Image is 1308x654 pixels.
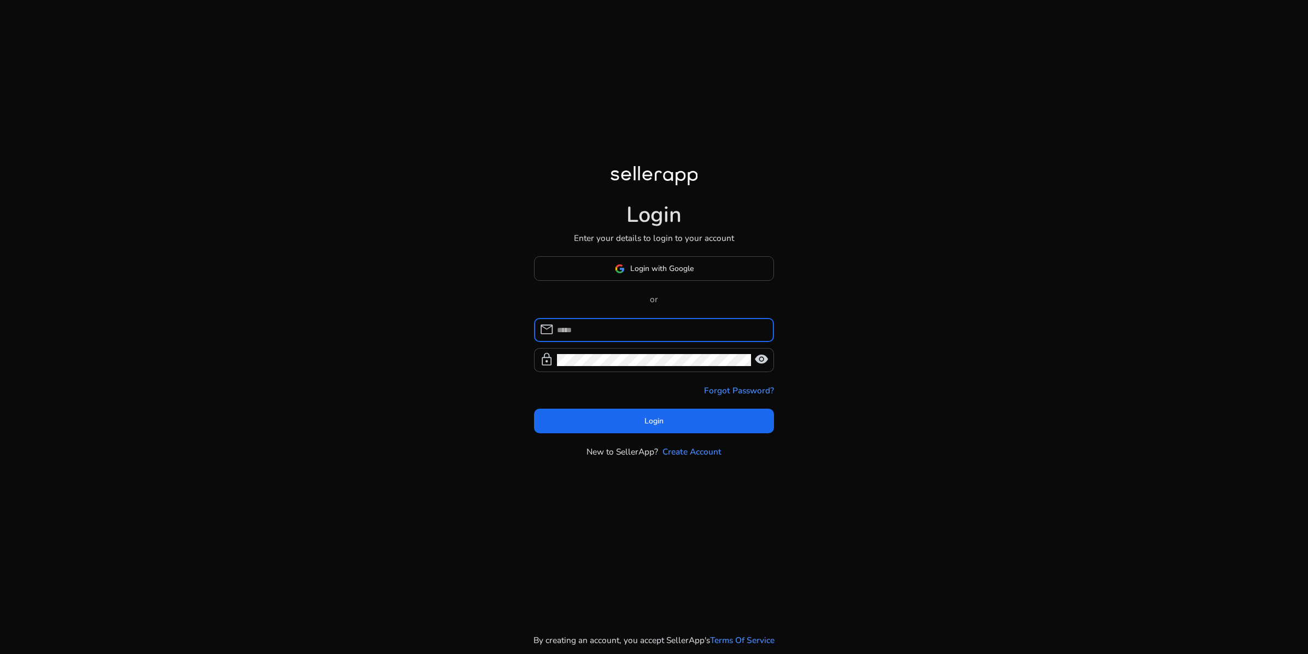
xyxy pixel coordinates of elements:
span: Login with Google [630,263,694,274]
button: Login with Google [534,256,775,281]
img: google-logo.svg [615,264,625,274]
p: Enter your details to login to your account [574,232,734,244]
button: Login [534,409,775,433]
a: Forgot Password? [704,384,774,397]
p: or [534,293,775,305]
a: Terms Of Service [710,634,775,646]
a: Create Account [662,445,722,458]
span: Login [644,415,664,427]
span: lock [539,352,554,367]
p: New to SellerApp? [586,445,658,458]
h1: Login [626,202,682,228]
span: mail [539,322,554,337]
span: visibility [754,352,769,367]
